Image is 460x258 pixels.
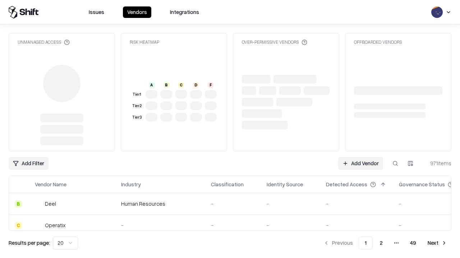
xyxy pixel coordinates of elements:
div: D [193,82,199,88]
button: 49 [404,236,422,249]
img: Operatix [35,222,42,229]
button: Add Filter [9,157,49,170]
div: F [208,82,213,88]
div: - [267,200,314,207]
div: Governance Status [399,181,445,188]
div: C [178,82,184,88]
img: Deel [35,200,42,207]
nav: pagination [319,236,451,249]
button: Vendors [123,6,151,18]
div: Classification [211,181,244,188]
button: Issues [84,6,109,18]
div: Unmanaged Access [18,39,70,45]
div: B [15,200,22,207]
a: Add Vendor [338,157,383,170]
div: Detected Access [326,181,367,188]
div: Tier 3 [131,114,143,120]
div: Deel [45,200,56,207]
div: - [326,221,387,229]
div: Offboarded Vendors [354,39,402,45]
p: Results per page: [9,239,50,247]
div: - [211,200,255,207]
button: Next [423,236,451,249]
div: - [211,221,255,229]
button: 1 [359,236,373,249]
button: Integrations [166,6,203,18]
div: B [164,82,169,88]
div: Tier 2 [131,103,143,109]
div: Operatix [45,221,65,229]
div: - [121,221,199,229]
div: - [326,200,387,207]
div: Industry [121,181,141,188]
div: Risk Heatmap [130,39,159,45]
div: Over-Permissive Vendors [242,39,307,45]
div: - [267,221,314,229]
button: 2 [374,236,388,249]
div: 971 items [423,159,451,167]
div: A [149,82,155,88]
div: Vendor Name [35,181,66,188]
div: Identity Source [267,181,303,188]
div: C [15,222,22,229]
div: Human Resources [121,200,199,207]
div: Tier 1 [131,91,143,97]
